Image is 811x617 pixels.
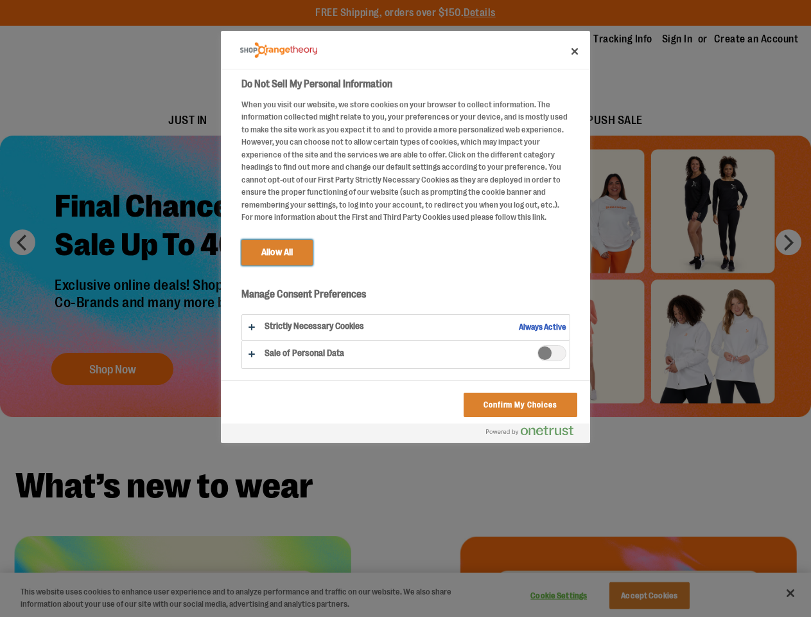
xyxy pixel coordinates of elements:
div: Preference center [221,31,590,443]
div: Do Not Sell My Personal Information [221,31,590,443]
span: Sale of Personal Data [537,345,566,361]
h2: Do Not Sell My Personal Information [241,76,570,92]
h3: Manage Consent Preferences [241,288,570,308]
button: Allow All [241,240,313,265]
button: Confirm My Choices [464,393,577,417]
img: Powered by OneTrust Opens in a new Tab [486,425,573,436]
a: Powered by OneTrust Opens in a new Tab [486,425,584,442]
button: Close [561,37,589,66]
img: Company Logo [240,42,317,58]
div: Company Logo [240,37,317,63]
div: When you visit our website, we store cookies on your browser to collect information. The informat... [241,98,570,224]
